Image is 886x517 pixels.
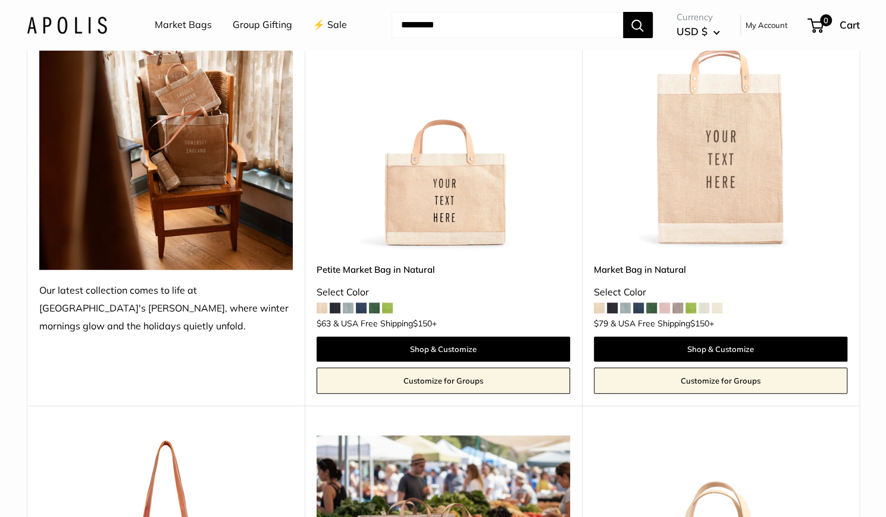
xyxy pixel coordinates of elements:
[27,16,107,33] img: Apolis
[317,263,570,276] a: Petite Market Bag in Natural
[690,318,709,329] span: $150
[317,337,570,362] a: Shop & Customize
[623,12,653,38] button: Search
[317,318,331,329] span: $63
[840,18,860,31] span: Cart
[392,12,623,38] input: Search...
[594,263,847,276] a: Market Bag in Natural
[594,337,847,362] a: Shop & Customize
[746,18,788,32] a: My Account
[317,367,570,394] a: Customize for Groups
[594,318,608,329] span: $79
[594,284,847,301] div: Select Color
[39,282,293,335] div: Our latest collection comes to life at [GEOGRAPHIC_DATA]'s [PERSON_NAME], where winter mornings g...
[333,319,437,328] span: & USA Free Shipping +
[594,367,847,394] a: Customize for Groups
[313,16,347,34] a: ⚡️ Sale
[819,14,831,26] span: 0
[809,15,860,35] a: 0 Cart
[677,22,720,41] button: USD $
[611,319,714,328] span: & USA Free Shipping +
[233,16,292,34] a: Group Gifting
[155,16,212,34] a: Market Bags
[677,9,720,26] span: Currency
[317,284,570,301] div: Select Color
[677,25,707,38] span: USD $
[413,318,432,329] span: $150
